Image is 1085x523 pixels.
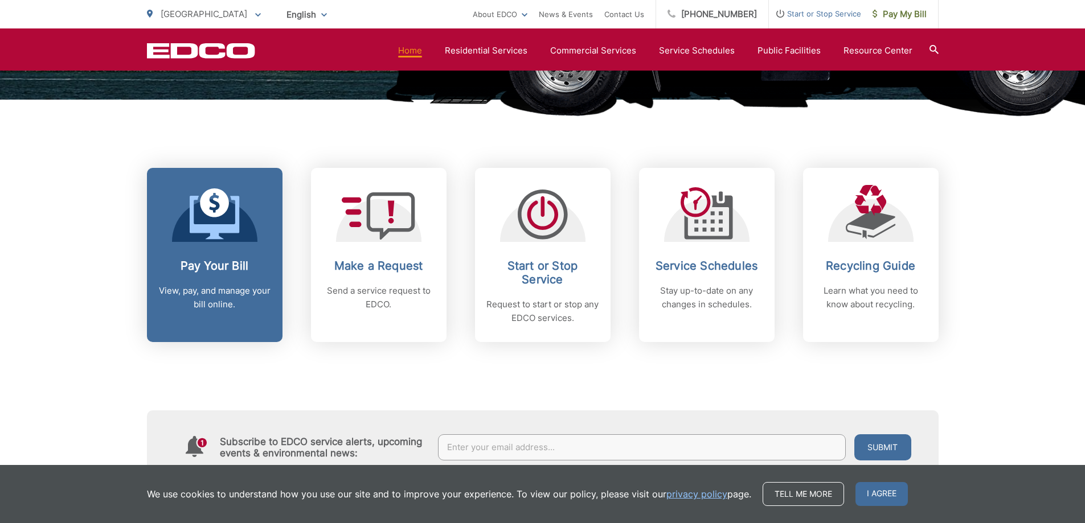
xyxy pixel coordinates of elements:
a: Tell me more [763,482,844,506]
a: News & Events [539,7,593,21]
p: Stay up-to-date on any changes in schedules. [650,284,763,311]
a: Home [398,44,422,57]
a: Contact Us [604,7,644,21]
h2: Recycling Guide [814,259,927,273]
a: Service Schedules [659,44,735,57]
h2: Service Schedules [650,259,763,273]
a: Residential Services [445,44,527,57]
a: Resource Center [844,44,912,57]
h2: Pay Your Bill [158,259,271,273]
span: [GEOGRAPHIC_DATA] [161,9,247,19]
h2: Start or Stop Service [486,259,599,286]
a: privacy policy [666,487,727,501]
h2: Make a Request [322,259,435,273]
a: Commercial Services [550,44,636,57]
a: About EDCO [473,7,527,21]
span: I agree [855,482,908,506]
p: Request to start or stop any EDCO services. [486,298,599,325]
button: Submit [854,434,911,460]
a: Pay Your Bill View, pay, and manage your bill online. [147,168,282,342]
a: Public Facilities [758,44,821,57]
span: English [278,5,335,24]
a: Make a Request Send a service request to EDCO. [311,168,447,342]
p: Send a service request to EDCO. [322,284,435,311]
span: Pay My Bill [873,7,927,21]
p: View, pay, and manage your bill online. [158,284,271,311]
p: We use cookies to understand how you use our site and to improve your experience. To view our pol... [147,487,751,501]
input: Enter your email address... [438,434,846,460]
p: Learn what you need to know about recycling. [814,284,927,311]
h4: Subscribe to EDCO service alerts, upcoming events & environmental news: [220,436,427,459]
a: Recycling Guide Learn what you need to know about recycling. [803,168,939,342]
a: Service Schedules Stay up-to-date on any changes in schedules. [639,168,775,342]
a: EDCD logo. Return to the homepage. [147,43,255,59]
